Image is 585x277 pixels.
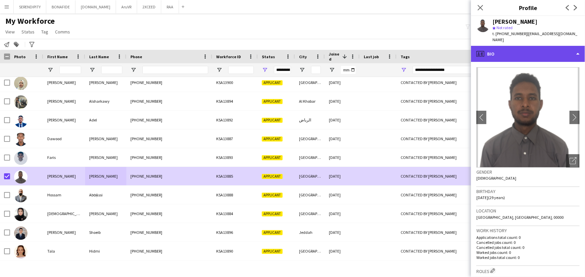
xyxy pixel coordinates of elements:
[85,73,126,92] div: [PERSON_NAME]
[212,242,258,260] div: KSA13890
[43,148,85,167] div: Faris
[43,223,85,242] div: [PERSON_NAME]
[75,0,116,13] button: [DOMAIN_NAME]
[325,73,360,92] div: [DATE]
[329,52,340,62] span: Joined
[476,215,564,220] span: [GEOGRAPHIC_DATA], [GEOGRAPHIC_DATA], 00000
[401,54,410,59] span: Tags
[126,186,212,204] div: [PHONE_NUMBER]
[212,167,258,185] div: KSA13885
[59,66,81,74] input: First Name Filter Input
[14,77,27,90] img: Safia Ali
[3,27,17,36] a: View
[212,148,258,167] div: KSA13893
[52,27,73,36] a: Comms
[295,148,325,167] div: [GEOGRAPHIC_DATA]
[126,204,212,223] div: [PHONE_NUMBER]
[566,154,580,168] div: Open photos pop-in
[341,66,356,74] input: Joined Filter Input
[85,129,126,148] div: [PERSON_NAME]
[85,242,126,260] div: Hidmi
[14,170,27,184] img: Hassan Mohammed
[3,40,11,49] app-action-btn: Notify workforce
[325,223,360,242] div: [DATE]
[14,226,27,240] img: Omar Shoeib
[46,0,75,13] button: BONAFIDE
[262,54,275,59] span: Status
[14,133,27,146] img: Dawood Mustafa
[89,67,95,73] button: Open Filter Menu
[496,25,513,30] span: Not rated
[492,31,577,42] span: | [EMAIL_ADDRESS][DOMAIN_NAME]
[137,0,161,13] button: 2XCEED
[14,114,27,127] img: Ahmed Adel
[39,27,51,36] a: Tag
[295,111,325,129] div: الرباض
[212,111,258,129] div: KSA13892
[295,204,325,223] div: [GEOGRAPHIC_DATA]
[262,155,283,160] span: Applicant
[262,230,283,235] span: Applicant
[401,67,407,73] button: Open Filter Menu
[299,67,305,73] button: Open Filter Menu
[325,92,360,110] div: [DATE]
[262,67,268,73] button: Open Filter Menu
[126,242,212,260] div: [PHONE_NUMBER]
[262,99,283,104] span: Applicant
[43,204,85,223] div: [DEMOGRAPHIC_DATA]
[476,195,505,200] span: [DATE] (29 years)
[21,29,35,35] span: Status
[212,186,258,204] div: KSA13888
[216,67,222,73] button: Open Filter Menu
[295,73,325,92] div: [GEOGRAPHIC_DATA]
[47,67,53,73] button: Open Filter Menu
[28,40,36,49] app-action-btn: Advanced filters
[41,29,48,35] span: Tag
[212,73,258,92] div: KSA13900
[43,73,85,92] div: [PERSON_NAME]
[471,46,585,62] div: Bio
[325,148,360,167] div: [DATE]
[212,92,258,110] div: KSA13894
[116,0,137,13] button: AruVR
[212,223,258,242] div: KSA13896
[295,129,325,148] div: [GEOGRAPHIC_DATA]
[476,227,580,234] h3: Work history
[43,242,85,260] div: Tala
[43,92,85,110] div: [PERSON_NAME]
[14,54,25,59] span: Photo
[325,111,360,129] div: [DATE]
[85,223,126,242] div: Shoeib
[12,40,20,49] app-action-btn: Add to tag
[295,167,325,185] div: [GEOGRAPHIC_DATA]
[476,235,580,240] p: Applications total count: 0
[142,66,208,74] input: Phone Filter Input
[311,66,321,74] input: City Filter Input
[476,250,580,255] p: Worked jobs count: 0
[43,129,85,148] div: Dawood
[476,245,580,250] p: Cancelled jobs total count: 0
[325,242,360,260] div: [DATE]
[325,186,360,204] div: [DATE]
[212,129,258,148] div: KSA13887
[5,29,15,35] span: View
[262,80,283,85] span: Applicant
[262,136,283,142] span: Applicant
[126,129,212,148] div: [PHONE_NUMBER]
[262,193,283,198] span: Applicant
[14,208,27,221] img: Jood Abdullah
[476,255,580,260] p: Worked jobs total count: 0
[476,208,580,214] h3: Location
[130,67,136,73] button: Open Filter Menu
[85,204,126,223] div: [PERSON_NAME]
[85,92,126,110] div: Alsharkawy
[47,54,68,59] span: First Name
[85,111,126,129] div: Adel
[228,66,254,74] input: Workforce ID Filter Input
[476,176,516,181] span: [DEMOGRAPHIC_DATA]
[299,54,307,59] span: City
[329,67,335,73] button: Open Filter Menu
[295,186,325,204] div: [GEOGRAPHIC_DATA]
[364,54,379,59] span: Last job
[476,267,580,274] h3: Roles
